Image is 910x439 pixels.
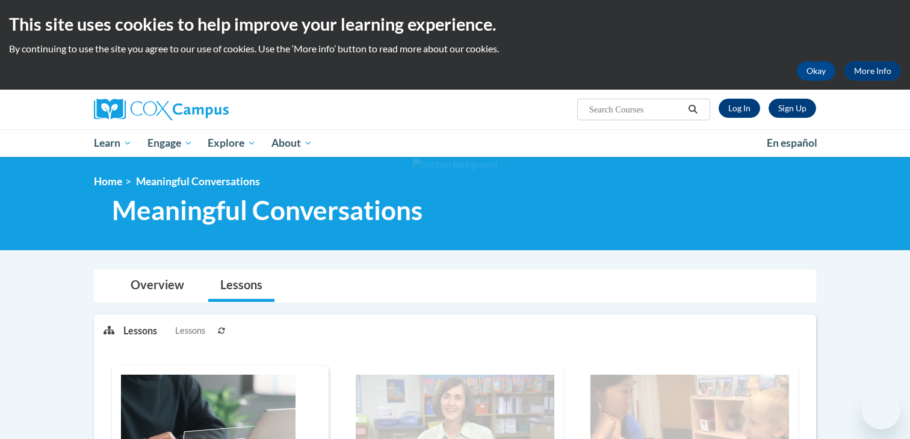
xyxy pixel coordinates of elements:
[844,61,901,81] a: More Info
[862,391,900,429] iframe: Button to launch messaging window
[94,99,229,120] img: Cox Campus
[147,136,193,150] span: Engage
[208,136,256,150] span: Explore
[271,136,312,150] span: About
[719,99,760,118] a: Log In
[119,270,196,302] a: Overview
[112,194,422,226] span: Meaningful Conversations
[759,130,825,156] a: En español
[767,137,817,149] span: En español
[200,129,264,157] a: Explore
[9,42,901,55] p: By continuing to use the site you agree to our use of cookies. Use the ‘More info’ button to read...
[588,102,684,117] input: Search Courses
[140,129,200,157] a: Engage
[94,136,132,150] span: Learn
[684,102,702,117] button: Search
[94,175,122,188] a: Home
[136,175,260,188] span: Meaningful Conversations
[123,324,157,337] p: Lessons
[94,99,323,120] a: Cox Campus
[86,129,140,157] a: Learn
[769,99,816,118] a: Register
[175,324,205,337] span: Lessons
[264,129,320,157] a: About
[76,129,834,157] div: Main menu
[797,61,835,81] button: Okay
[9,12,901,36] h2: This site uses cookies to help improve your learning experience.
[688,105,699,114] i: 
[412,158,498,171] img: Section background
[208,270,274,302] a: Lessons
